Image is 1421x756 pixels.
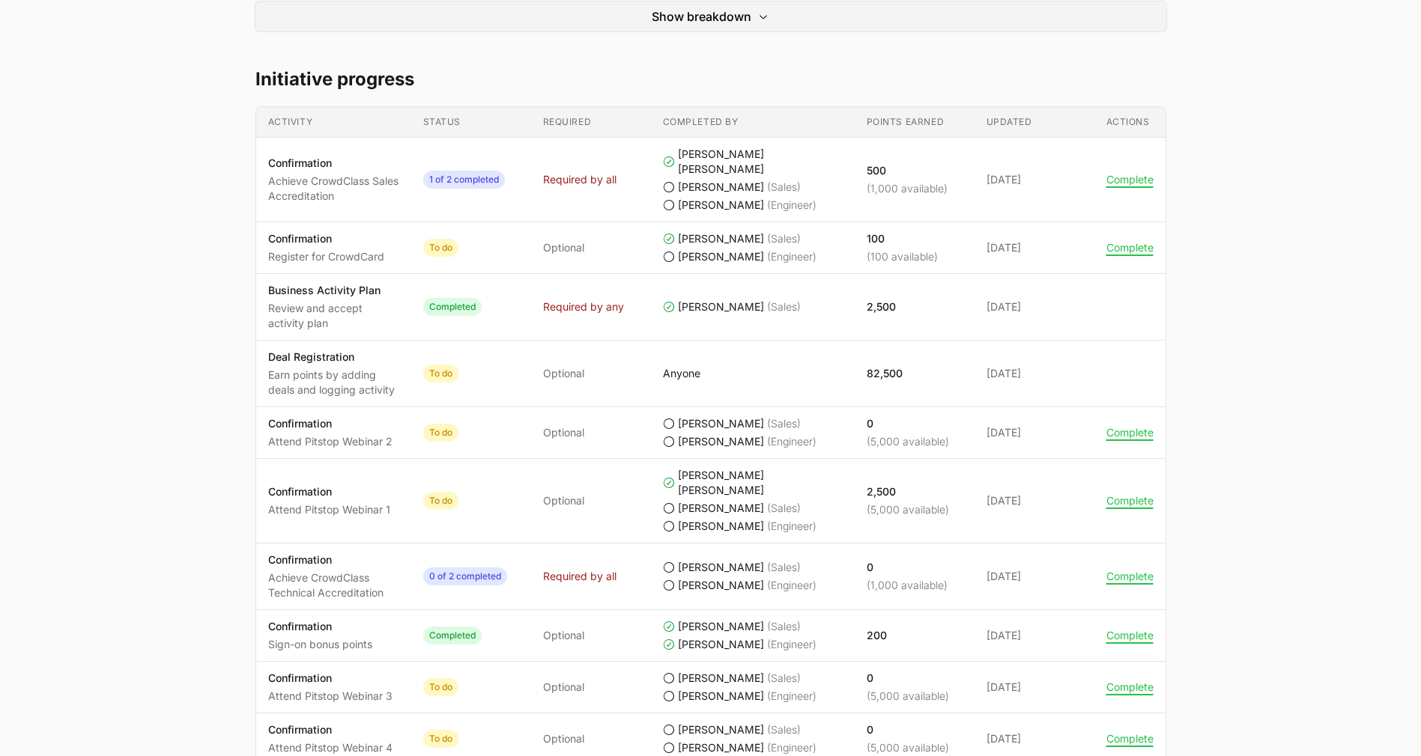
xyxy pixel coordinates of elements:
[767,198,816,213] span: (Engineer)
[1106,426,1154,439] button: Complete
[867,434,949,449] p: (5,000 available)
[678,416,764,431] span: [PERSON_NAME]
[543,240,584,255] span: Optional
[767,740,816,755] span: (Engineer)
[268,301,399,331] p: Review and accept activity plan
[543,172,616,187] span: Required by all
[767,299,801,314] span: (Sales)
[867,366,903,381] p: 82,500
[767,689,816,704] span: (Engineer)
[268,552,399,567] p: Confirmation
[867,181,948,196] p: (1,000 available)
[767,722,801,737] span: (Sales)
[678,198,764,213] span: [PERSON_NAME]
[767,560,801,575] span: (Sales)
[268,231,384,246] p: Confirmation
[678,468,843,498] span: [PERSON_NAME] [PERSON_NAME]
[867,416,949,431] p: 0
[543,680,584,695] span: Optional
[767,671,801,686] span: (Sales)
[867,628,887,643] p: 200
[767,519,816,534] span: (Engineer)
[867,163,948,178] p: 500
[678,671,764,686] span: [PERSON_NAME]
[268,619,372,634] p: Confirmation
[678,249,764,264] span: [PERSON_NAME]
[1106,629,1154,642] button: Complete
[268,502,390,517] p: Attend Pitstop Webinar 1
[543,493,584,508] span: Optional
[255,67,1166,91] h2: Initiative progress
[987,493,1082,508] span: [DATE]
[543,366,584,381] span: Optional
[1106,680,1154,694] button: Complete
[678,501,764,516] span: [PERSON_NAME]
[268,484,390,499] p: Confirmation
[663,366,700,381] p: Anyone
[268,368,399,397] p: Earn points by adding deals and logging activity
[767,501,801,516] span: (Sales)
[652,7,751,25] span: Show breakdown
[767,249,816,264] span: (Engineer)
[268,350,399,365] p: Deal Registration
[678,689,764,704] span: [PERSON_NAME]
[987,299,1082,314] span: [DATE]
[678,299,764,314] span: [PERSON_NAME]
[867,249,938,264] p: (100 available)
[987,172,1082,187] span: [DATE]
[767,434,816,449] span: (Engineer)
[867,722,949,737] p: 0
[987,366,1082,381] span: [DATE]
[543,628,584,643] span: Optional
[1106,570,1154,583] button: Complete
[767,231,801,246] span: (Sales)
[767,619,801,634] span: (Sales)
[1106,494,1154,507] button: Complete
[987,680,1082,695] span: [DATE]
[987,731,1082,746] span: [DATE]
[268,156,399,171] p: Confirmation
[987,569,1082,584] span: [DATE]
[531,107,651,138] th: Required
[268,689,393,704] p: Attend Pitstop Webinar 3
[678,722,764,737] span: [PERSON_NAME]
[867,560,948,575] p: 0
[867,231,938,246] p: 100
[987,240,1082,255] span: [DATE]
[678,637,764,652] span: [PERSON_NAME]
[256,107,411,138] th: Activity
[867,578,948,593] p: (1,000 available)
[1094,107,1166,138] th: Actions
[543,569,616,584] span: Required by all
[867,689,949,704] p: (5,000 available)
[975,107,1094,138] th: Updated
[268,671,393,686] p: Confirmation
[678,180,764,195] span: [PERSON_NAME]
[767,637,816,652] span: (Engineer)
[678,519,764,534] span: [PERSON_NAME]
[268,283,399,298] p: Business Activity Plan
[867,299,896,314] p: 2,500
[767,180,801,195] span: (Sales)
[855,107,975,138] th: Points earned
[1106,173,1154,186] button: Complete
[268,249,384,264] p: Register for CrowdCard
[268,434,393,449] p: Attend Pitstop Webinar 2
[867,740,949,755] p: (5,000 available)
[678,560,764,575] span: [PERSON_NAME]
[268,570,399,600] p: Achieve CrowdClass Technical Accreditation
[757,10,769,22] svg: Expand/Collapse
[1106,732,1154,746] button: Complete
[1106,241,1154,254] button: Complete
[987,425,1082,440] span: [DATE]
[678,740,764,755] span: [PERSON_NAME]
[867,671,949,686] p: 0
[268,416,393,431] p: Confirmation
[678,619,764,634] span: [PERSON_NAME]
[678,147,843,177] span: [PERSON_NAME] [PERSON_NAME]
[678,434,764,449] span: [PERSON_NAME]
[678,578,764,593] span: [PERSON_NAME]
[411,107,531,138] th: Status
[987,628,1082,643] span: [DATE]
[543,425,584,440] span: Optional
